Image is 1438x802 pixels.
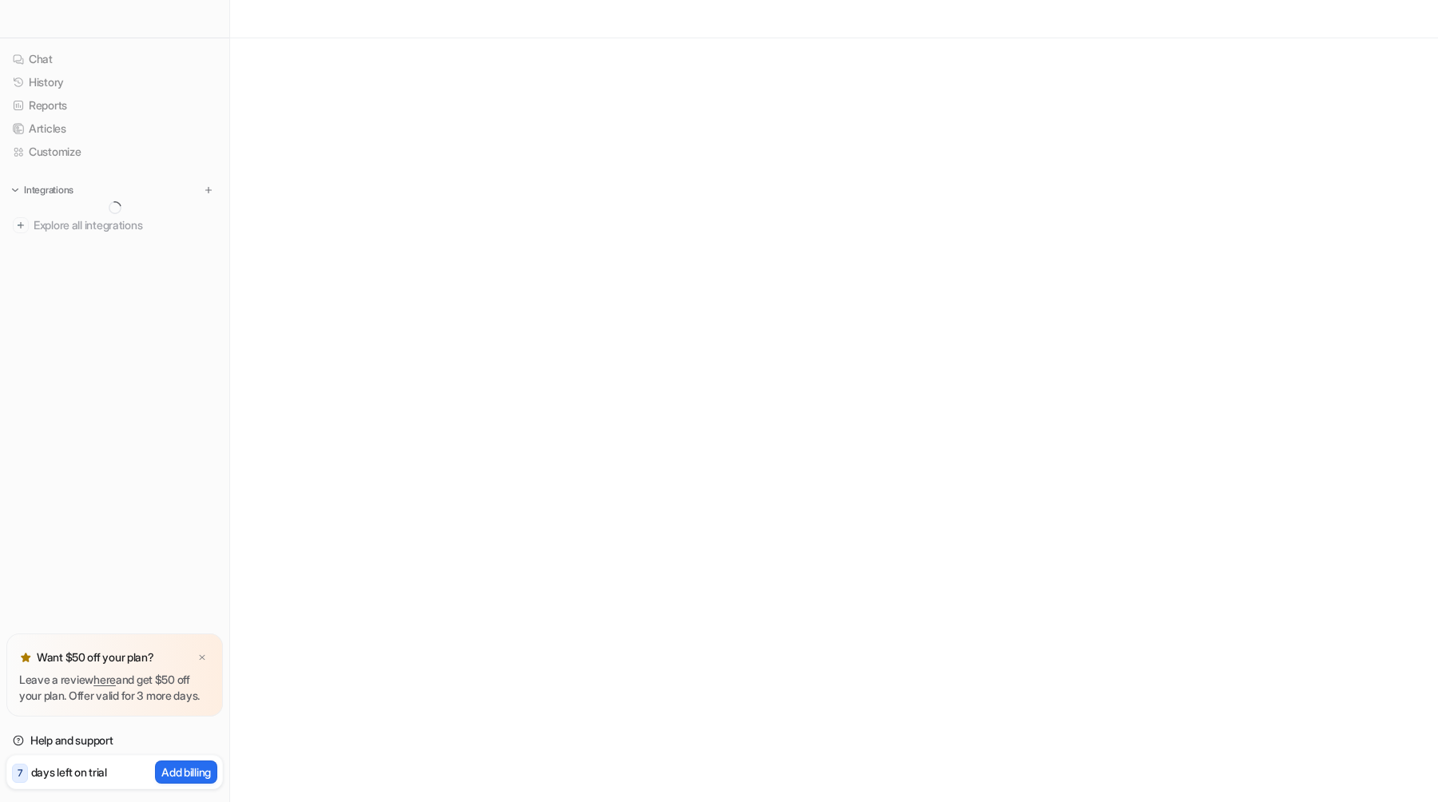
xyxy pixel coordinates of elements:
[34,212,216,238] span: Explore all integrations
[6,182,78,198] button: Integrations
[6,48,223,70] a: Chat
[6,117,223,140] a: Articles
[10,185,21,196] img: expand menu
[6,94,223,117] a: Reports
[6,71,223,93] a: History
[155,760,217,784] button: Add billing
[161,764,211,780] p: Add billing
[24,184,73,197] p: Integrations
[13,217,29,233] img: explore all integrations
[203,185,214,196] img: menu_add.svg
[19,672,210,704] p: Leave a review and get $50 off your plan. Offer valid for 3 more days.
[37,649,154,665] p: Want $50 off your plan?
[93,673,116,686] a: here
[18,766,22,780] p: 7
[19,651,32,664] img: star
[6,141,223,163] a: Customize
[6,729,223,752] a: Help and support
[197,653,207,663] img: x
[6,214,223,236] a: Explore all integrations
[31,764,107,780] p: days left on trial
